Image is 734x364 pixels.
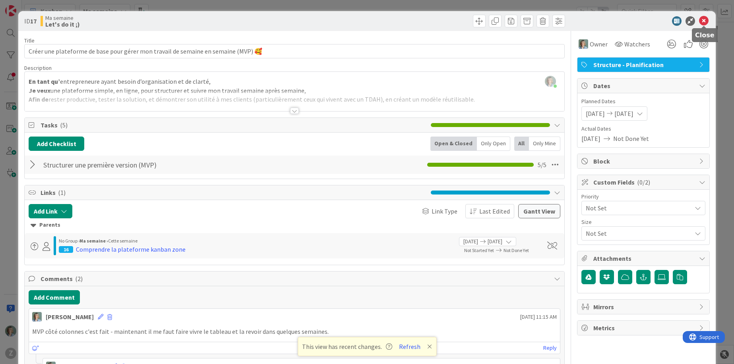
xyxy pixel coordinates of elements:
button: Refresh [396,341,423,352]
span: ID [24,16,37,26]
span: Watchers [624,39,650,49]
div: Parents [31,221,558,229]
img: ZL [579,39,588,49]
span: [DATE] [463,237,478,246]
span: Tasks [41,120,427,130]
strong: En tant qu’ [29,77,60,85]
input: type card name here... [24,44,565,58]
a: Reply [543,343,557,353]
div: Comprendre la plateforme kanban zone [76,245,186,254]
button: Add Checklist [29,137,84,151]
b: 17 [30,17,37,25]
p: une plateforme simple, en ligne, pour structurer et suivre mon travail semaine après semaine, [29,86,560,95]
span: Block [593,156,695,166]
span: Ma semaine [45,15,80,21]
span: Custom Fields [593,177,695,187]
strong: Je veux [29,87,50,94]
span: Not Set [586,202,688,214]
span: Last Edited [479,206,510,216]
span: Comments [41,274,550,283]
span: This view has recent changes. [302,342,392,351]
div: Open & Closed [430,137,477,151]
span: Not Started Yet [464,247,494,253]
span: Links [41,188,427,197]
span: [DATE] 11:15 AM [520,313,557,321]
span: [DATE] [581,134,600,143]
button: Add Comment [29,290,80,304]
button: Gantt View [518,204,560,218]
span: Planned Dates [581,97,705,106]
span: Cette semaine [108,238,138,244]
span: Attachments [593,254,695,263]
span: Actual Dates [581,125,705,133]
span: Description [24,64,52,71]
span: Not Done Yet [504,247,529,253]
p: entrepreneure ayant besoin d’organisation et de clarté, [29,77,560,86]
span: Not Done Yet [613,134,649,143]
span: ( 0/2 ) [637,178,650,186]
div: Priority [581,194,705,199]
span: ( 5 ) [60,121,68,129]
span: ( 2 ) [75,275,83,283]
span: Metrics [593,323,695,333]
label: Title [24,37,35,44]
span: No Group › [59,238,79,244]
span: Structure - Planification [593,60,695,69]
div: Only Open [477,137,510,151]
span: Link Type [432,206,457,216]
span: [DATE] [614,109,633,118]
span: Dates [593,81,695,91]
button: Last Edited [465,204,514,218]
h5: Close [695,31,715,39]
span: [DATE] [586,109,605,118]
div: Only Mine [529,137,560,151]
div: Size [581,219,705,225]
span: 5 / 5 [538,160,546,169]
div: [PERSON_NAME] [46,312,94,322]
div: All [514,137,529,151]
span: Mirrors [593,302,695,312]
img: ZL [32,312,42,322]
span: [DATE] [488,237,502,246]
div: 16 [59,246,73,253]
b: Ma semaine › [79,238,108,244]
img: yiYJBOiX3uDyRLlzqUazFmxIhkEYhffL.jpg [545,76,556,87]
button: Add Link [29,204,72,218]
span: Not Set [586,228,688,239]
p: MVP côté colonnes c'est fait - maintenant il me faut faire vivre le tableau et la revoir dans que... [32,327,557,336]
b: Let's do it ;) [45,21,80,27]
span: Owner [590,39,608,49]
span: Support [17,1,36,11]
span: ( 1 ) [58,189,66,196]
input: Add Checklist... [41,158,219,172]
